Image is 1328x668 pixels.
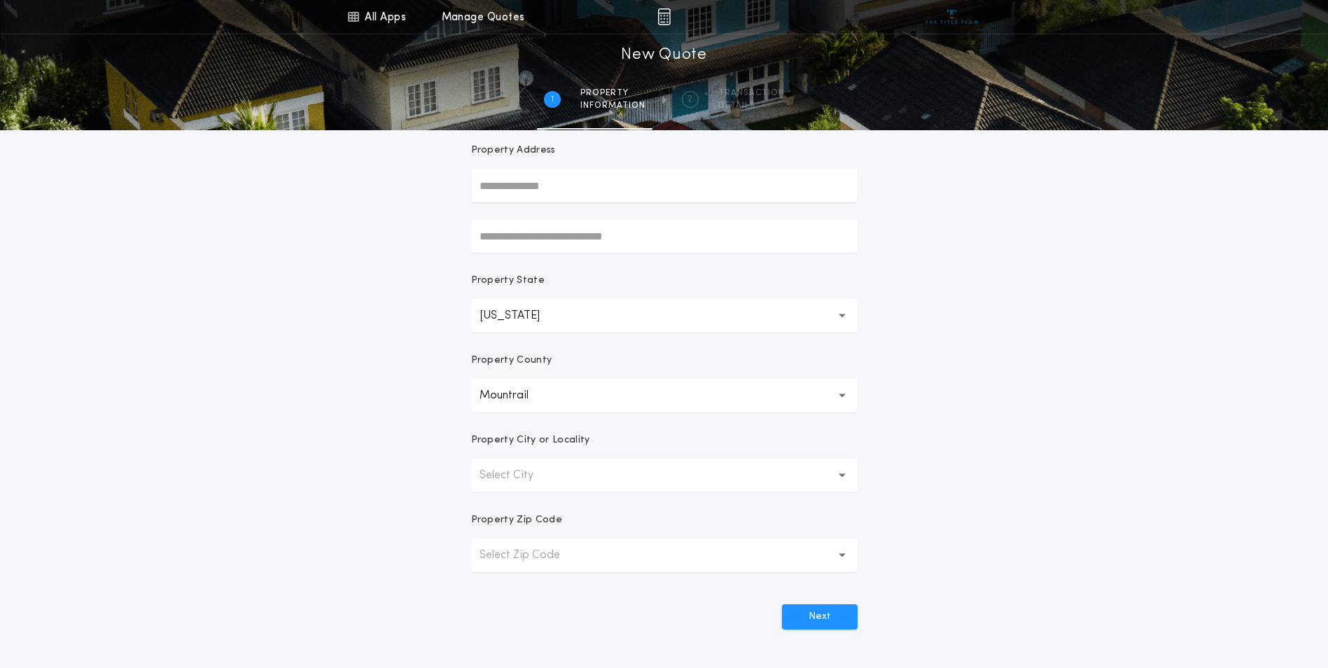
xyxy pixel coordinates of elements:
[471,144,858,158] p: Property Address
[687,94,692,105] h2: 2
[580,88,645,99] span: Property
[471,379,858,412] button: Mountrail
[471,433,590,447] p: Property City or Locality
[480,387,551,404] p: Mountrail
[718,100,785,111] span: details
[480,547,582,564] p: Select Zip Code
[471,459,858,492] button: Select City
[580,100,645,111] span: information
[718,88,785,99] span: Transaction
[925,10,978,24] img: vs-icon
[471,513,562,527] p: Property Zip Code
[471,299,858,333] button: [US_STATE]
[782,604,858,629] button: Next
[471,274,545,288] p: Property State
[657,8,671,25] img: img
[471,538,858,572] button: Select Zip Code
[551,94,554,105] h2: 1
[621,44,706,67] h1: New Quote
[471,354,552,368] p: Property County
[480,467,556,484] p: Select City
[480,307,562,324] p: [US_STATE]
